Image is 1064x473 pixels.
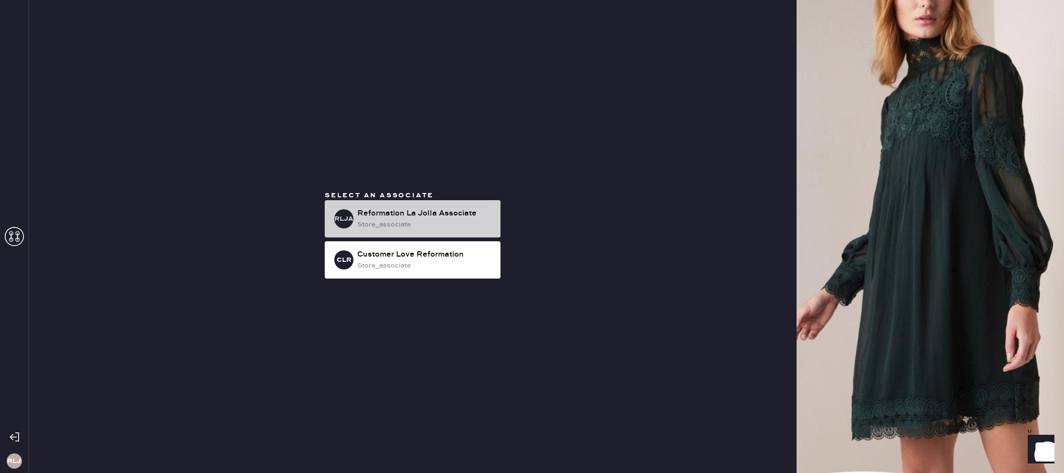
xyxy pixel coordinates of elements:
div: Customer Love Reformation [357,249,493,260]
iframe: Front Chat [1019,430,1060,471]
span: Select an associate [325,191,434,200]
h3: RLJ [7,458,21,464]
div: Reformation La Jolla Associate [357,208,493,219]
h3: RLJA [334,215,353,222]
h3: CLR [337,257,351,263]
div: store_associate [357,260,493,271]
div: store_associate [357,219,493,230]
